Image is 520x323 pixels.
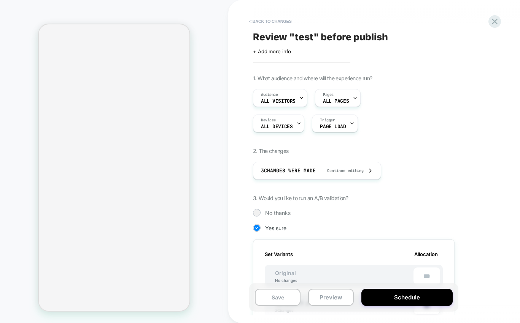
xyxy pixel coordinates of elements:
[265,251,293,257] span: Set Variants
[255,289,301,306] button: Save
[261,92,278,97] span: Audience
[361,289,453,306] button: Schedule
[253,48,291,54] span: + Add more info
[267,270,304,276] span: Original
[245,15,296,27] button: < Back to changes
[265,225,286,231] span: Yes sure
[308,289,354,306] button: Preview
[261,167,316,174] span: 3 Changes were made
[323,92,334,97] span: Pages
[261,118,276,123] span: Devices
[261,124,293,129] span: ALL DEVICES
[323,99,349,104] span: ALL PAGES
[320,118,335,123] span: Trigger
[253,148,289,154] span: 2. The changes
[414,251,438,257] span: Allocation
[320,168,364,173] span: Continue editing
[261,99,296,104] span: All Visitors
[320,124,346,129] span: Page Load
[253,195,348,201] span: 3. Would you like to run an A/B validation?
[265,210,291,216] span: No thanks
[253,31,388,43] span: Review " test " before publish
[267,278,305,283] div: No changes
[253,75,372,81] span: 1. What audience and where will the experience run?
